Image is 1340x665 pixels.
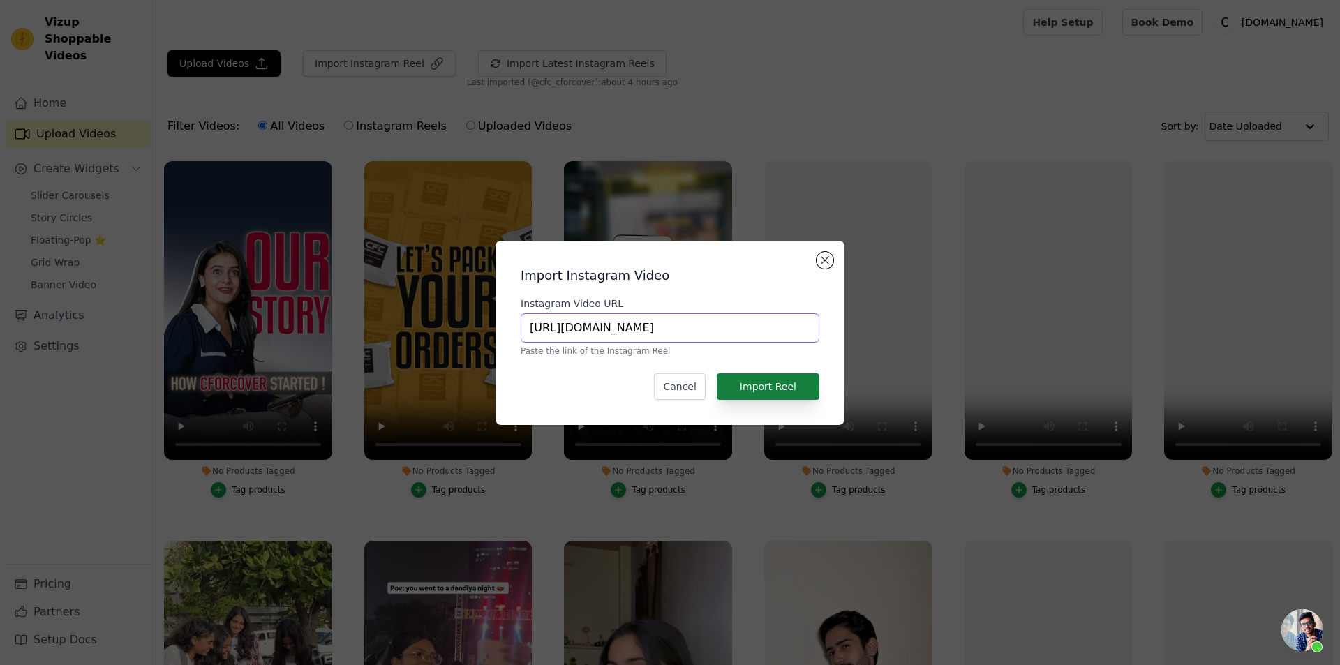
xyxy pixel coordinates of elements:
[521,297,819,311] label: Instagram Video URL
[1281,609,1323,651] div: Open chat
[654,373,705,400] button: Cancel
[521,266,819,285] h2: Import Instagram Video
[521,313,819,343] input: https://www.instagram.com/reel/ABC123/
[817,252,833,269] button: Close modal
[717,373,819,400] button: Import Reel
[521,345,819,357] p: Paste the link of the Instagram Reel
